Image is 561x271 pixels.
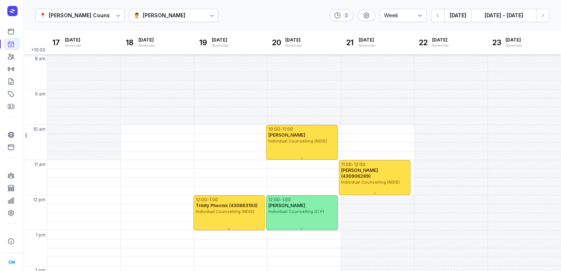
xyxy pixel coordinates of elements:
[40,11,46,20] div: 📍
[271,37,282,48] div: 20
[280,197,282,203] div: -
[196,203,258,208] span: Trinity Pheonix (430863193)
[124,37,135,48] div: 18
[268,209,324,214] span: Individual Counselling (O.P)
[268,203,305,208] span: [PERSON_NAME]
[50,37,62,48] div: 17
[359,37,376,43] span: [DATE]
[197,37,209,48] div: 19
[282,197,291,203] div: 1:00
[268,132,305,138] span: [PERSON_NAME]
[282,126,293,132] div: 11:00
[134,11,140,20] div: 👨‍⚕️
[354,162,365,167] div: 12:00
[196,197,207,203] div: 12:00
[344,37,356,48] div: 21
[35,91,46,97] span: 9 am
[138,43,155,48] div: November
[31,47,47,54] span: +10:00
[506,37,522,43] span: [DATE]
[341,167,378,179] span: [PERSON_NAME] (430906289)
[209,197,218,203] div: 1:00
[341,180,400,185] span: Individual Counselling (NDIS)
[33,197,46,203] span: 12 pm
[432,43,449,48] div: November
[359,43,376,48] div: November
[343,12,349,18] div: 2
[444,9,471,22] button: [DATE]
[268,126,280,132] div: 10:00
[65,37,82,43] span: [DATE]
[35,56,46,62] span: 8 am
[34,162,46,167] span: 11 am
[341,162,352,167] div: 11:00
[49,11,124,20] div: [PERSON_NAME] Counselling
[268,138,327,144] span: Individual Counselling (NDIS)
[212,37,229,43] span: [DATE]
[268,197,280,203] div: 12:00
[36,232,46,238] span: 1 pm
[138,37,155,43] span: [DATE]
[33,126,46,132] span: 10 am
[352,162,354,167] div: -
[196,209,254,214] span: Individual Counselling (NDIS)
[471,9,536,22] button: [DATE] - [DATE]
[207,197,209,203] div: -
[432,37,449,43] span: [DATE]
[491,37,503,48] div: 23
[280,126,282,132] div: -
[8,258,15,267] span: CM
[417,37,429,48] div: 22
[285,37,302,43] span: [DATE]
[65,43,82,48] div: November
[506,43,522,48] div: November
[285,43,302,48] div: November
[212,43,229,48] div: November
[143,11,185,20] div: [PERSON_NAME]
